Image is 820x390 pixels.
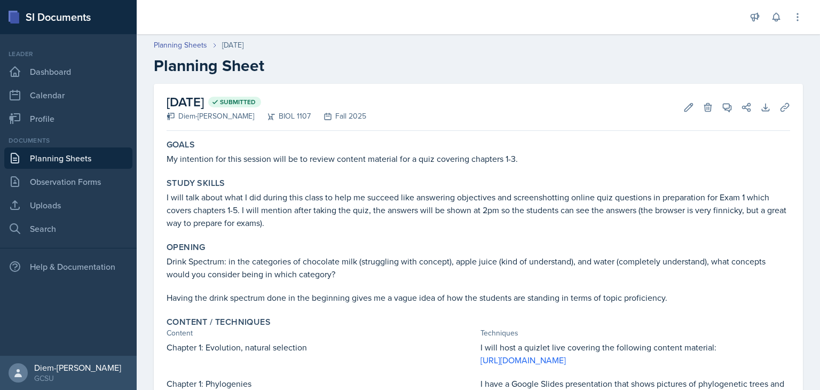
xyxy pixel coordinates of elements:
[222,40,243,51] div: [DATE]
[167,152,790,165] p: My intention for this session will be to review content material for a quiz covering chapters 1-3.
[480,354,566,366] a: [URL][DOMAIN_NAME]
[254,111,311,122] div: BIOL 1107
[480,341,790,354] p: I will host a quizlet live covering the following content material:
[4,194,132,216] a: Uploads
[4,147,132,169] a: Planning Sheets
[167,341,476,354] p: Chapter 1: Evolution, natural selection
[167,291,790,304] p: Having the drink spectrum done in the beginning gives me a vague idea of how the students are sta...
[311,111,366,122] div: Fall 2025
[480,327,790,339] div: Techniques
[4,108,132,129] a: Profile
[4,171,132,192] a: Observation Forms
[34,362,121,373] div: Diem-[PERSON_NAME]
[154,56,803,75] h2: Planning Sheet
[4,218,132,239] a: Search
[167,242,206,253] label: Opening
[4,256,132,277] div: Help & Documentation
[167,92,366,112] h2: [DATE]
[167,191,790,229] p: I will talk about what I did during this class to help me succeed like answering objectives and s...
[167,139,195,150] label: Goals
[167,255,790,280] p: Drink Spectrum: in the categories of chocolate milk (struggling with concept), apple juice (kind ...
[167,178,225,189] label: Study Skills
[167,317,271,327] label: Content / Techniques
[4,84,132,106] a: Calendar
[4,136,132,145] div: Documents
[167,327,476,339] div: Content
[154,40,207,51] a: Planning Sheets
[4,61,132,82] a: Dashboard
[167,111,254,122] div: Diem-[PERSON_NAME]
[4,49,132,59] div: Leader
[220,98,256,106] span: Submitted
[34,373,121,384] div: GCSU
[167,377,476,390] p: Chapter 1: Phylogenies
